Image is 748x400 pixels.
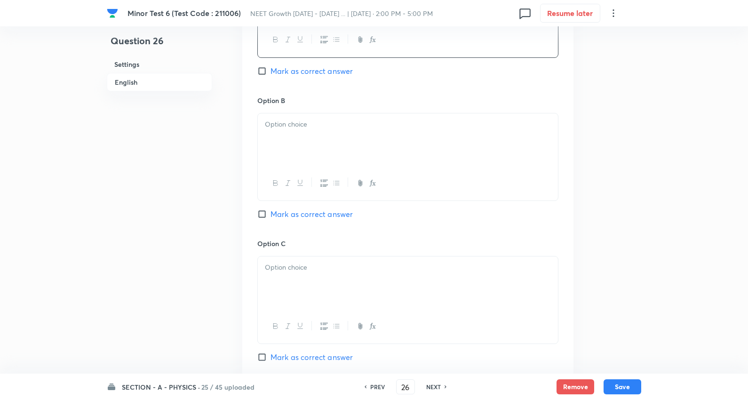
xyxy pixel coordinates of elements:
[257,96,558,105] h6: Option B
[107,8,118,19] img: Company Logo
[557,379,594,394] button: Remove
[107,34,212,56] h4: Question 26
[271,65,353,77] span: Mark as correct answer
[201,382,255,392] h6: 25 / 45 uploaded
[107,56,212,73] h6: Settings
[271,208,353,220] span: Mark as correct answer
[107,73,212,91] h6: English
[426,383,441,391] h6: NEXT
[271,352,353,363] span: Mark as correct answer
[122,382,200,392] h6: SECTION - A - PHYSICS ·
[250,9,433,18] span: NEET Growth [DATE] - [DATE] ... | [DATE] · 2:00 PM - 5:00 PM
[540,4,600,23] button: Resume later
[604,379,641,394] button: Save
[127,8,241,18] span: Minor Test 6 (Test Code : 211006)
[107,8,120,19] a: Company Logo
[370,383,385,391] h6: PREV
[257,239,558,248] h6: Option C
